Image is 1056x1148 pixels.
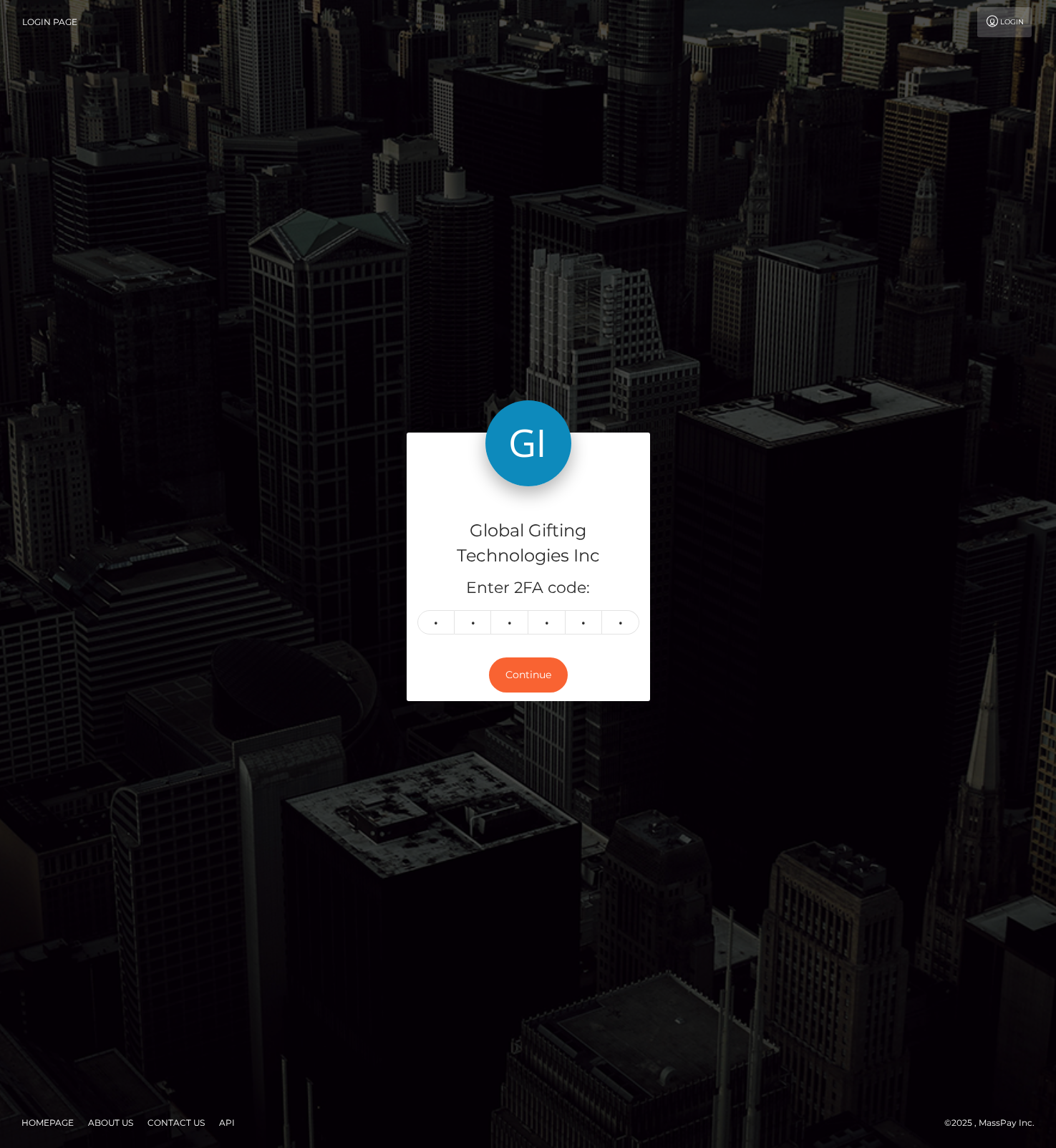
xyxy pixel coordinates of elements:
[485,400,571,486] img: Global Gifting Technologies Inc
[22,7,77,37] a: Login Page
[16,1111,79,1134] a: Homepage
[142,1111,210,1134] a: Contact Us
[82,1111,139,1134] a: About Us
[977,7,1032,37] a: Login
[417,518,639,569] h4: Global Gifting Technologies Inc
[944,1115,1045,1131] div: © 2025 , MassPay Inc.
[417,577,639,599] h5: Enter 2FA code:
[213,1111,241,1134] a: API
[489,657,568,693] button: Continue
